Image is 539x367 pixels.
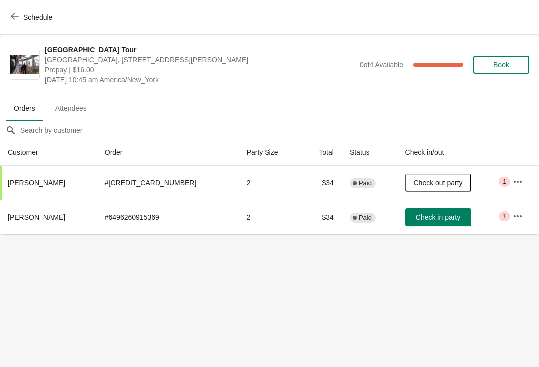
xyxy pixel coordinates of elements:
[20,121,539,139] input: Search by customer
[23,13,52,21] span: Schedule
[360,61,403,69] span: 0 of 4 Available
[239,200,301,234] td: 2
[503,212,506,220] span: 1
[8,213,65,221] span: [PERSON_NAME]
[473,56,529,74] button: Book
[97,139,239,166] th: Order
[342,139,397,166] th: Status
[301,139,342,166] th: Total
[359,214,372,222] span: Paid
[397,139,505,166] th: Check in/out
[10,55,39,75] img: City Hall Tower Tour
[45,45,355,55] span: [GEOGRAPHIC_DATA] Tour
[414,179,463,187] span: Check out party
[45,65,355,75] span: Prepay | $16.00
[5,8,60,26] button: Schedule
[45,55,355,65] span: [GEOGRAPHIC_DATA], [STREET_ADDRESS][PERSON_NAME]
[239,139,301,166] th: Party Size
[97,200,239,234] td: # 6496260915369
[97,166,239,200] td: # [CREDIT_CARD_NUMBER]
[405,208,471,226] button: Check in party
[405,174,471,192] button: Check out party
[301,166,342,200] td: $34
[503,178,506,186] span: 1
[416,213,460,221] span: Check in party
[239,166,301,200] td: 2
[6,99,43,117] span: Orders
[45,75,355,85] span: [DATE] 10:45 am America/New_York
[47,99,95,117] span: Attendees
[359,179,372,187] span: Paid
[8,179,65,187] span: [PERSON_NAME]
[493,61,509,69] span: Book
[301,200,342,234] td: $34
